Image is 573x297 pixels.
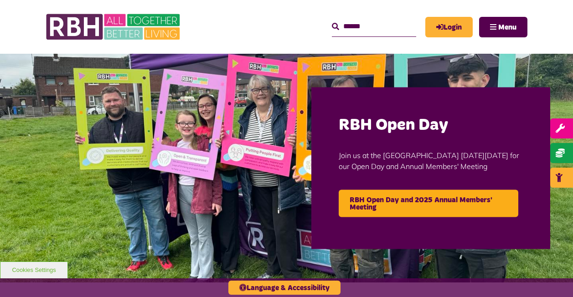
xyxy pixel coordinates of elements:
p: Join us at the [GEOGRAPHIC_DATA] [DATE][DATE] for our Open Day and Annual Members' Meeting [339,136,523,185]
a: RBH Open Day and 2025 Annual Members' Meeting [339,189,518,217]
a: MyRBH [425,17,473,37]
button: Language & Accessibility [228,281,341,295]
img: RBH [46,9,182,45]
button: Navigation [479,17,527,37]
h2: RBH Open Day [339,115,523,136]
span: Menu [498,24,516,31]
